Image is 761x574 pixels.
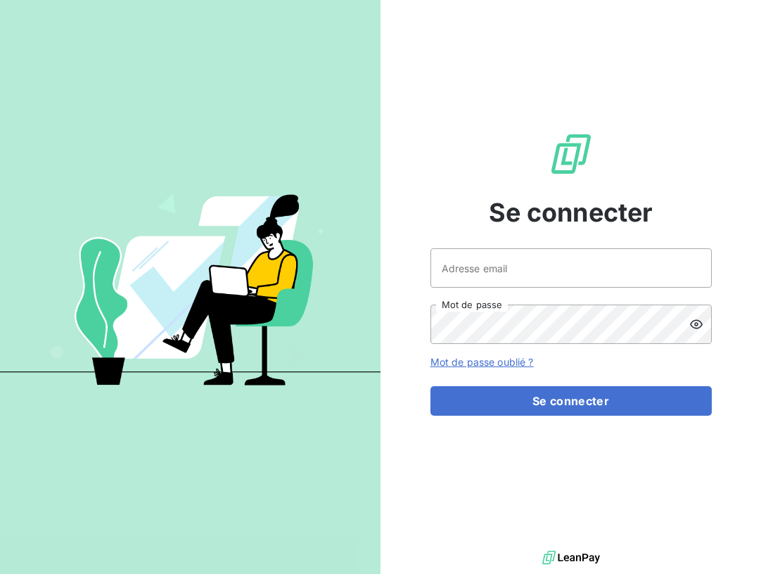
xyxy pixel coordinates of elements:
span: Se connecter [489,193,653,231]
img: Logo LeanPay [549,132,594,177]
button: Se connecter [430,386,712,416]
input: placeholder [430,248,712,288]
a: Mot de passe oublié ? [430,356,534,368]
img: logo [542,547,600,568]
